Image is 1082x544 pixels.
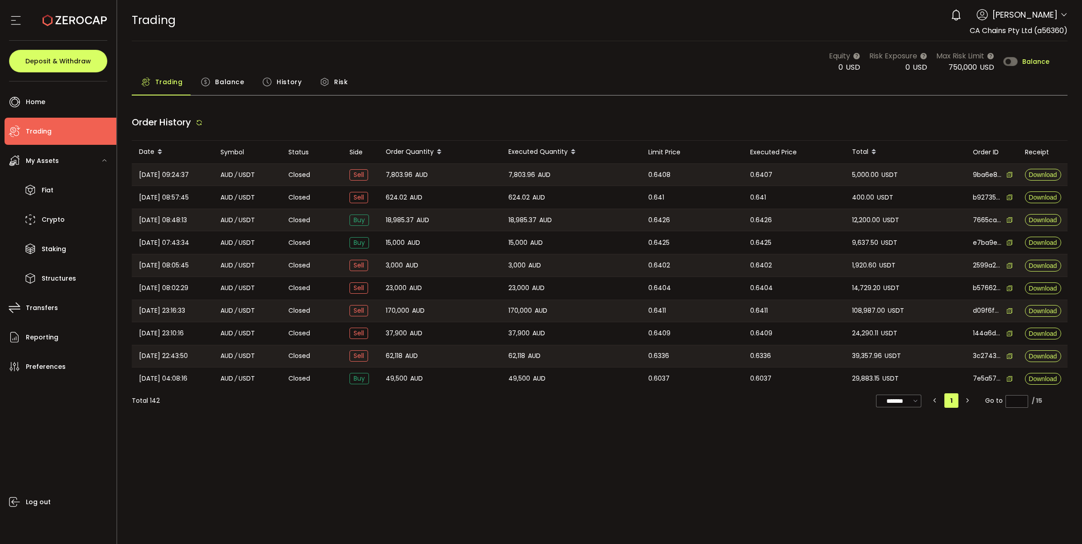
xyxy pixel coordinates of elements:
[641,147,743,157] div: Limit Price
[648,305,666,316] span: 0.6411
[220,305,233,316] span: AUD
[1018,147,1068,157] div: Receipt
[829,50,850,62] span: Equity
[1025,282,1061,294] button: Download
[985,394,1028,407] span: Go to
[139,283,188,293] span: [DATE] 08:02:29
[648,170,670,180] span: 0.6408
[235,328,237,339] em: /
[349,169,368,181] span: Sell
[1029,376,1057,382] span: Download
[132,396,160,406] div: Total 142
[980,62,994,72] span: USD
[155,73,183,91] span: Trading
[386,170,412,180] span: 7,803.96
[1037,501,1082,544] iframe: Chat Widget
[386,215,414,225] span: 18,985.37
[139,170,189,180] span: [DATE] 09:24:37
[1029,330,1057,337] span: Download
[882,373,899,384] span: USDT
[26,331,58,344] span: Reporting
[239,238,255,248] span: USDT
[948,62,977,72] span: 750,000
[1029,239,1057,246] span: Download
[239,283,255,293] span: USDT
[235,192,237,203] em: /
[750,215,772,225] span: 0.6426
[386,328,407,339] span: 37,900
[220,351,233,361] span: AUD
[239,260,255,271] span: USDT
[648,238,670,248] span: 0.6425
[973,170,1002,180] span: 9ba6e898-b757-436a-9a75-0c757ee03a1f
[1025,328,1061,339] button: Download
[648,260,670,271] span: 0.6402
[1025,305,1061,317] button: Download
[132,12,176,28] span: Trading
[532,192,545,203] span: AUD
[508,192,530,203] span: 624.02
[26,95,45,109] span: Home
[288,329,310,338] span: Closed
[235,305,237,316] em: /
[235,215,237,225] em: /
[239,170,255,180] span: USDT
[406,260,418,271] span: AUD
[386,238,405,248] span: 15,000
[288,193,310,202] span: Closed
[288,351,310,361] span: Closed
[139,351,188,361] span: [DATE] 22:43:50
[973,283,1002,293] span: b5766201-d92d-4d89-b14b-a914763fe8c4
[26,301,58,315] span: Transfers
[9,50,107,72] button: Deposit & Withdraw
[235,238,237,248] em: /
[881,170,898,180] span: USDT
[288,238,310,248] span: Closed
[288,261,310,270] span: Closed
[508,238,527,248] span: 15,000
[386,192,407,203] span: 624.02
[973,306,1002,315] span: d09f6fb3-8af7-4064-b7c5-8d9f3d3ecfc8
[349,305,368,316] span: Sell
[905,62,910,72] span: 0
[750,351,771,361] span: 0.6336
[415,170,428,180] span: AUD
[239,192,255,203] span: USDT
[743,147,845,157] div: Executed Price
[852,305,885,316] span: 108,987.00
[215,73,244,91] span: Balance
[533,373,546,384] span: AUD
[235,283,237,293] em: /
[378,144,501,160] div: Order Quantity
[334,73,348,91] span: Risk
[973,374,1002,383] span: 7e5a57ea-2eeb-4fe1-95a1-63164c76f1e0
[936,50,984,62] span: Max Risk Limit
[349,373,369,384] span: Buy
[1025,169,1061,181] button: Download
[288,374,310,383] span: Closed
[288,215,310,225] span: Closed
[349,260,368,271] span: Sell
[885,351,901,361] span: USDT
[386,373,407,384] span: 49,500
[235,170,237,180] em: /
[648,373,670,384] span: 0.6037
[139,328,184,339] span: [DATE] 23:10:16
[139,192,189,203] span: [DATE] 08:57:45
[220,192,233,203] span: AUD
[42,213,65,226] span: Crypto
[539,215,552,225] span: AUD
[879,260,895,271] span: USDT
[508,305,532,316] span: 170,000
[220,170,233,180] span: AUD
[852,170,879,180] span: 5,000.00
[852,260,876,271] span: 1,920.60
[281,147,342,157] div: Status
[1029,262,1057,269] span: Download
[26,154,59,167] span: My Assets
[1025,191,1061,203] button: Download
[1029,194,1057,200] span: Download
[349,192,368,203] span: Sell
[535,305,547,316] span: AUD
